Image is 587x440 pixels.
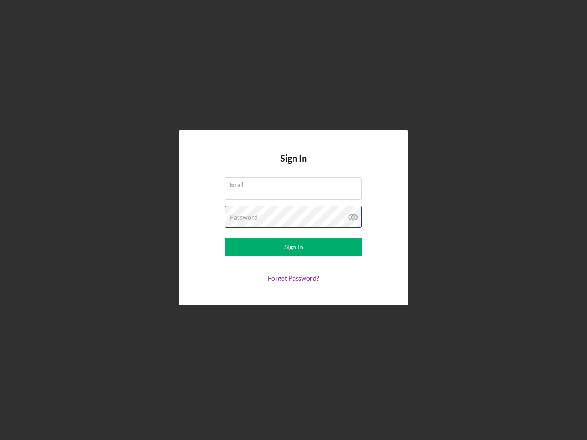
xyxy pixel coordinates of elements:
[280,153,307,177] h4: Sign In
[284,238,303,256] div: Sign In
[230,178,362,188] label: Email
[230,214,258,221] label: Password
[225,238,362,256] button: Sign In
[268,274,319,282] a: Forgot Password?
